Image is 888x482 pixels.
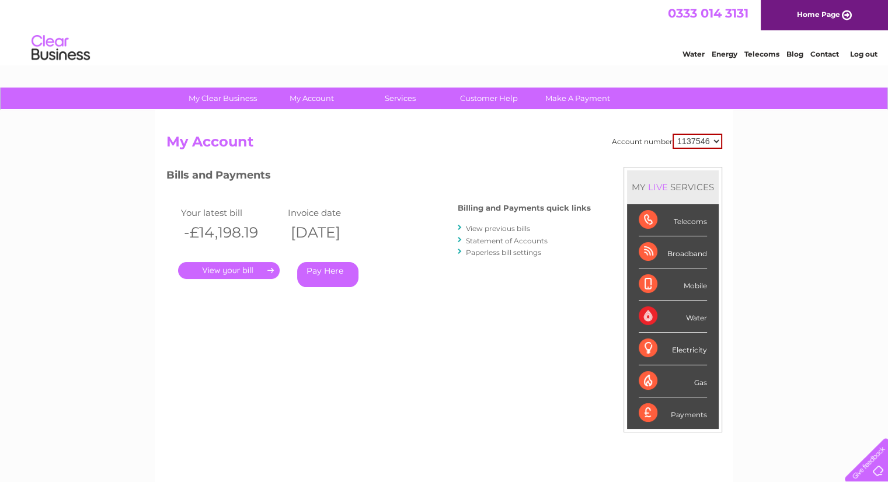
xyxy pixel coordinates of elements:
a: 0333 014 3131 [668,6,748,20]
a: Log out [849,50,877,58]
div: Telecoms [639,204,707,236]
td: Your latest bill [178,205,285,221]
h3: Bills and Payments [166,167,591,187]
a: Energy [712,50,737,58]
div: Broadband [639,236,707,268]
td: Invoice date [285,205,392,221]
a: Water [682,50,705,58]
a: Statement of Accounts [466,236,548,245]
div: Payments [639,397,707,429]
a: Customer Help [441,88,537,109]
a: View previous bills [466,224,530,233]
a: Pay Here [297,262,358,287]
div: Electricity [639,333,707,365]
img: logo.png [31,30,90,66]
a: Blog [786,50,803,58]
div: LIVE [646,181,670,193]
th: [DATE] [285,221,392,245]
a: Services [352,88,448,109]
div: MY SERVICES [627,170,719,204]
div: Water [639,301,707,333]
div: Clear Business is a trading name of Verastar Limited (registered in [GEOGRAPHIC_DATA] No. 3667643... [169,6,720,57]
h4: Billing and Payments quick links [458,204,591,212]
a: Paperless bill settings [466,248,541,257]
div: Mobile [639,268,707,301]
a: Telecoms [744,50,779,58]
a: Contact [810,50,839,58]
div: Gas [639,365,707,397]
a: My Clear Business [175,88,271,109]
th: -£14,198.19 [178,221,285,245]
a: . [178,262,280,279]
a: Make A Payment [530,88,626,109]
div: Account number [612,134,722,149]
h2: My Account [166,134,722,156]
a: My Account [263,88,360,109]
